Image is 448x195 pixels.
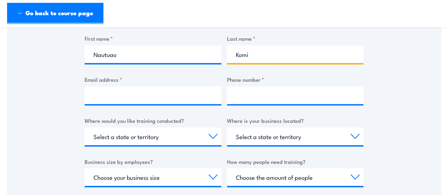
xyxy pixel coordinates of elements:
[85,34,221,42] label: First name
[85,116,221,125] label: Where would you like training conducted?
[227,116,364,125] label: Where is your business located?
[227,34,364,42] label: Last name
[85,75,221,84] label: Email address
[227,75,364,84] label: Phone number
[227,157,364,166] label: How many people need training?
[85,157,221,166] label: Business size by employees?
[7,3,103,24] a: ← Go back to course page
